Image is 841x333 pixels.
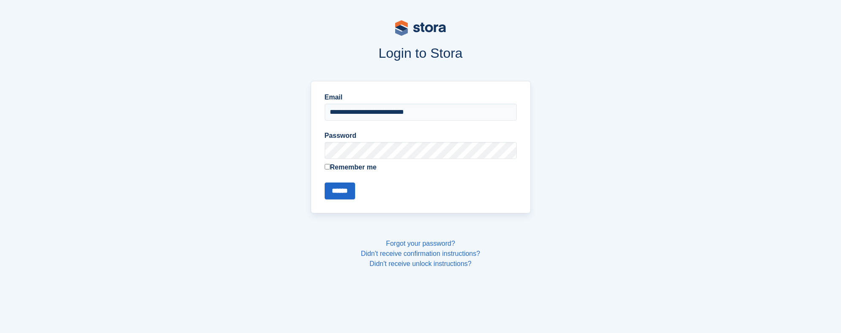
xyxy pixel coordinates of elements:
label: Email [325,92,517,102]
input: Remember me [325,164,330,169]
label: Remember me [325,162,517,172]
a: Didn't receive confirmation instructions? [361,250,480,257]
label: Password [325,131,517,141]
h1: Login to Stora [149,46,692,61]
img: stora-logo-53a41332b3708ae10de48c4981b4e9114cc0af31d8433b30ea865607fb682f29.svg [395,20,446,36]
a: Forgot your password? [386,240,455,247]
a: Didn't receive unlock instructions? [369,260,471,267]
